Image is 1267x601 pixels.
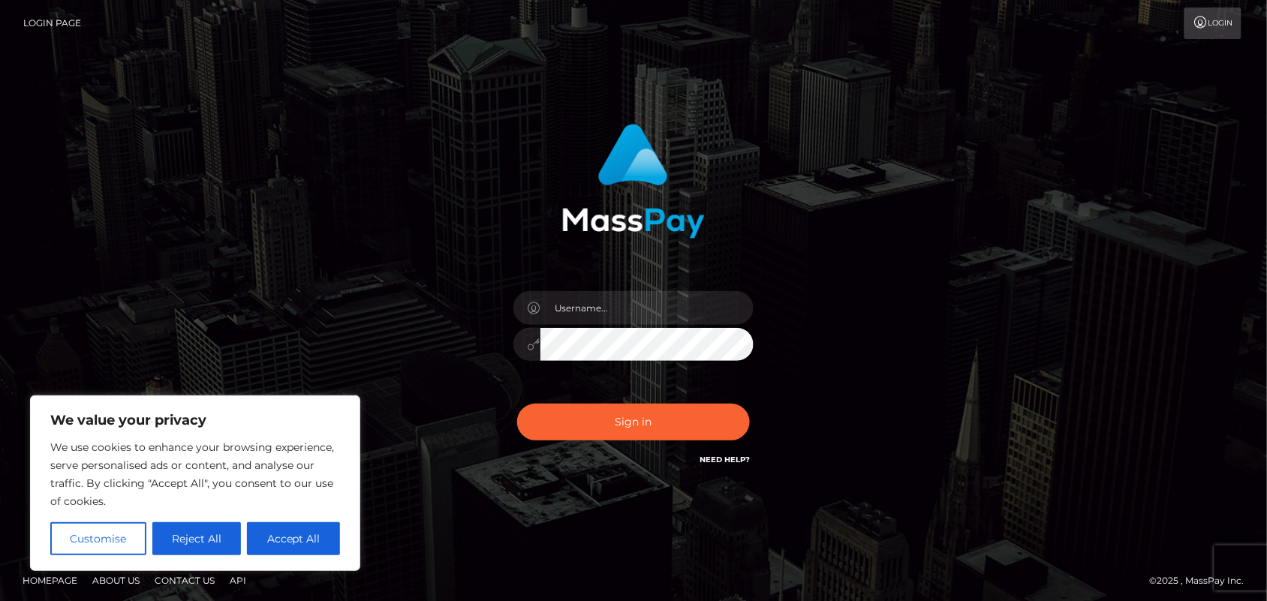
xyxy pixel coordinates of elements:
a: API [224,569,252,592]
div: © 2025 , MassPay Inc. [1150,572,1256,589]
input: Username... [540,291,754,325]
a: Login [1184,8,1241,39]
button: Reject All [152,522,242,555]
div: We value your privacy [30,395,360,571]
button: Sign in [517,404,750,440]
a: About Us [86,569,146,592]
a: Homepage [17,569,83,592]
p: We use cookies to enhance your browsing experience, serve personalised ads or content, and analys... [50,438,340,510]
button: Accept All [247,522,340,555]
a: Need Help? [700,455,750,464]
img: MassPay Login [562,124,705,239]
a: Login Page [23,8,81,39]
p: We value your privacy [50,411,340,429]
a: Contact Us [149,569,221,592]
button: Customise [50,522,146,555]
